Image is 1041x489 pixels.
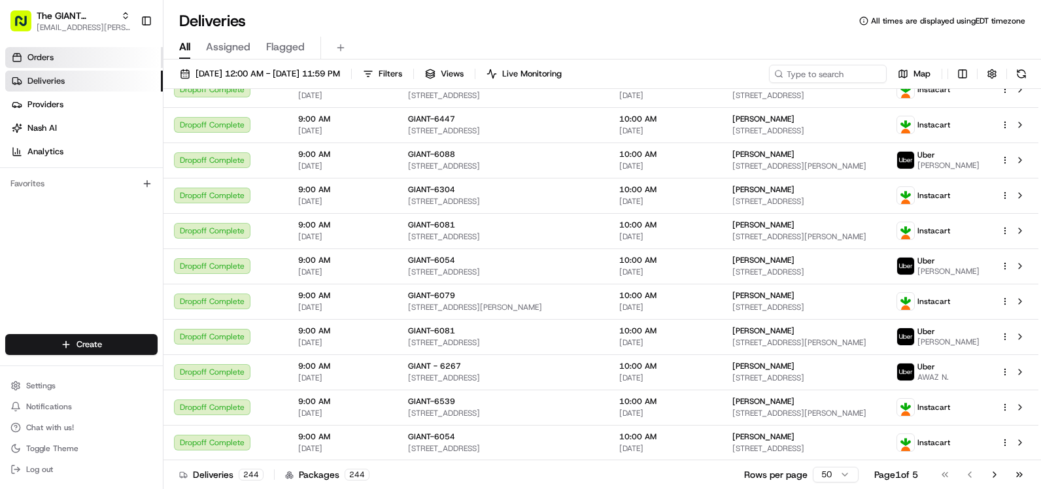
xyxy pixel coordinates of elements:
[408,126,598,136] span: [STREET_ADDRESS]
[408,114,455,124] span: GIANT-6447
[732,126,876,136] span: [STREET_ADDRESS]
[13,13,39,39] img: Nash
[897,222,914,239] img: profile_instacart_ahold_partner.png
[27,99,63,110] span: Providers
[408,373,598,383] span: [STREET_ADDRESS]
[408,326,455,336] span: GIANT-6081
[732,443,876,454] span: [STREET_ADDRESS]
[174,65,346,83] button: [DATE] 12:00 AM - [DATE] 11:59 PM
[5,173,158,194] div: Favorites
[917,326,935,337] span: Uber
[744,468,808,481] p: Rows per page
[619,408,711,418] span: [DATE]
[298,337,387,348] span: [DATE]
[917,362,935,372] span: Uber
[897,152,914,169] img: profile_uber_ahold_partner.png
[408,149,455,160] span: GIANT-6088
[408,396,455,407] span: GIANT-6539
[13,52,238,73] p: Welcome 👋
[34,84,216,98] input: Clear
[897,116,914,133] img: profile_instacart_ahold_partner.png
[408,431,455,442] span: GIANT-6054
[298,196,387,207] span: [DATE]
[408,267,598,277] span: [STREET_ADDRESS]
[917,337,980,347] span: [PERSON_NAME]
[619,431,711,442] span: 10:00 AM
[13,191,24,201] div: 📗
[917,437,950,448] span: Instacart
[917,160,980,171] span: [PERSON_NAME]
[732,396,794,407] span: [PERSON_NAME]
[5,397,158,416] button: Notifications
[298,443,387,454] span: [DATE]
[732,408,876,418] span: [STREET_ADDRESS][PERSON_NAME]
[619,126,711,136] span: [DATE]
[8,184,105,208] a: 📗Knowledge Base
[732,373,876,383] span: [STREET_ADDRESS]
[619,373,711,383] span: [DATE]
[732,220,794,230] span: [PERSON_NAME]
[917,226,950,236] span: Instacart
[408,255,455,265] span: GIANT-6054
[5,460,158,479] button: Log out
[5,118,163,139] a: Nash AI
[481,65,568,83] button: Live Monitoring
[77,339,102,350] span: Create
[408,337,598,348] span: [STREET_ADDRESS]
[917,402,950,413] span: Instacart
[5,418,158,437] button: Chat with us!
[5,334,158,355] button: Create
[732,161,876,171] span: [STREET_ADDRESS][PERSON_NAME]
[285,468,369,481] div: Packages
[5,94,163,115] a: Providers
[298,373,387,383] span: [DATE]
[732,255,794,265] span: [PERSON_NAME]
[26,401,72,412] span: Notifications
[27,146,63,158] span: Analytics
[222,129,238,144] button: Start new chat
[239,469,264,481] div: 244
[206,39,250,55] span: Assigned
[298,255,387,265] span: 9:00 AM
[357,65,408,83] button: Filters
[379,68,402,80] span: Filters
[619,443,711,454] span: [DATE]
[732,184,794,195] span: [PERSON_NAME]
[913,68,930,80] span: Map
[897,187,914,204] img: profile_instacart_ahold_partner.png
[298,90,387,101] span: [DATE]
[298,302,387,312] span: [DATE]
[732,337,876,348] span: [STREET_ADDRESS][PERSON_NAME]
[769,65,887,83] input: Type to search
[266,39,305,55] span: Flagged
[298,149,387,160] span: 9:00 AM
[13,125,37,148] img: 1736555255976-a54dd68f-1ca7-489b-9aae-adbdc363a1c4
[298,361,387,371] span: 9:00 AM
[441,68,464,80] span: Views
[111,191,121,201] div: 💻
[892,65,936,83] button: Map
[408,161,598,171] span: [STREET_ADDRESS]
[298,408,387,418] span: [DATE]
[897,328,914,345] img: profile_uber_ahold_partner.png
[619,161,711,171] span: [DATE]
[298,114,387,124] span: 9:00 AM
[37,22,130,33] button: [EMAIL_ADDRESS][PERSON_NAME][DOMAIN_NAME]
[44,138,165,148] div: We're available if you need us!
[26,422,74,433] span: Chat with us!
[917,150,935,160] span: Uber
[408,290,455,301] span: GIANT-6079
[619,184,711,195] span: 10:00 AM
[502,68,562,80] span: Live Monitoring
[1012,65,1031,83] button: Refresh
[917,266,980,277] span: [PERSON_NAME]
[408,443,598,454] span: [STREET_ADDRESS]
[419,65,469,83] button: Views
[619,149,711,160] span: 10:00 AM
[619,90,711,101] span: [DATE]
[408,361,461,371] span: GIANT - 6267
[732,114,794,124] span: [PERSON_NAME]
[619,290,711,301] span: 10:00 AM
[732,290,794,301] span: [PERSON_NAME]
[619,396,711,407] span: 10:00 AM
